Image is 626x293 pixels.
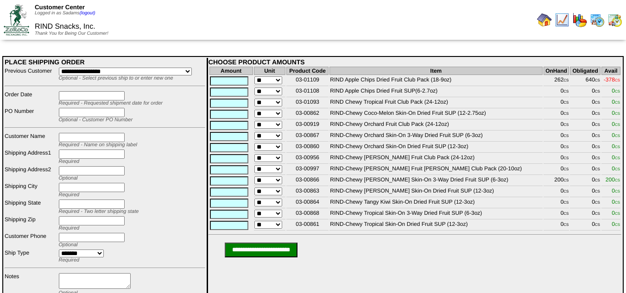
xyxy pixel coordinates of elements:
span: Required [59,159,80,164]
span: CS [615,123,620,127]
td: Shipping State [4,199,57,215]
span: Optional - Select previous ship to or enter new one [59,75,173,81]
td: 03-00860 [286,143,329,153]
span: 0 [612,99,620,105]
span: 0 [612,187,620,194]
td: 03-00863 [286,187,329,197]
span: CS [595,212,600,216]
span: CS [615,112,620,116]
span: CS [595,123,600,127]
span: CS [563,123,569,127]
td: 200 [544,176,569,186]
span: CS [563,112,569,116]
span: CS [615,212,620,216]
td: 0 [570,154,601,164]
td: 03-01109 [286,76,329,86]
span: CS [595,167,600,171]
span: CS [595,112,600,116]
td: Shipping Address2 [4,166,57,181]
td: RIND-Chewy Orchard Fruit Club Pack (24-12oz) [329,120,542,131]
span: 0 [612,143,620,150]
span: CS [615,134,620,138]
td: 03-00956 [286,154,329,164]
td: Customer Phone [4,232,57,248]
th: Amount [209,67,253,75]
span: CS [615,189,620,193]
td: RIND Chewy Tropical Fruit Club Pack (24-12oz) [329,98,542,108]
td: 03-00868 [286,209,329,219]
td: 03-00864 [286,198,329,208]
span: 0 [612,154,620,161]
span: -378 [604,76,620,83]
td: 0 [544,120,569,131]
td: PO Number [4,107,57,123]
td: 0 [570,220,601,231]
span: CS [615,178,620,182]
span: Optional [59,175,78,181]
span: 200 [606,176,620,183]
th: Obligated [570,67,601,75]
td: 03-01093 [286,98,329,108]
td: 0 [570,98,601,108]
span: 0 [612,221,620,227]
td: 0 [570,131,601,142]
span: CS [595,134,600,138]
span: CS [563,78,569,82]
td: Shipping Address1 [4,149,57,165]
td: 03-00919 [286,120,329,131]
td: Shipping Zip [4,216,57,231]
td: RIND-Chewy Coco-Melon Skin-On Dried Fruit SUP (12-2.75oz) [329,109,542,119]
td: RIND-Chewy Orchard Skin-On 3-Way Dried Fruit SUP (6-3oz) [329,131,542,142]
img: calendarprod.gif [590,12,605,27]
span: CS [615,200,620,205]
span: CS [595,89,600,94]
span: Thank You for Being Our Customer! [35,31,108,36]
td: RIND Apple Chips Dried Fruit Club Pack (18-9oz) [329,76,542,86]
span: CS [595,100,600,105]
span: CS [563,223,569,227]
td: 0 [570,176,601,186]
span: Optional [59,242,78,248]
span: CS [595,223,600,227]
td: RIND-Chewy [PERSON_NAME] Fruit Club Pack (24-12oz) [329,154,542,164]
td: 03-00862 [286,109,329,119]
span: 0 [612,132,620,138]
td: 0 [570,120,601,131]
span: CS [615,167,620,171]
a: (logout) [80,11,95,16]
span: CS [595,78,600,82]
td: 0 [544,165,569,175]
img: home.gif [537,12,552,27]
span: 0 [612,110,620,116]
div: PLACE SHIPPING ORDER [5,58,205,66]
span: CS [595,178,600,182]
span: CS [563,134,569,138]
td: Customer Name [4,132,57,148]
div: CHOOSE PRODUCT AMOUNTS [209,58,621,66]
td: 0 [570,209,601,219]
span: CS [595,156,600,160]
th: Product Code [286,67,329,75]
span: 0 [612,199,620,205]
td: 0 [570,109,601,119]
td: 0 [544,109,569,119]
td: Ship Type [4,249,57,263]
span: CS [563,212,569,216]
th: Avail [601,67,620,75]
th: Unit [254,67,285,75]
td: RIND-Chewy [PERSON_NAME] Fruit [PERSON_NAME] Club Pack (20-10oz) [329,165,542,175]
th: Item [329,67,542,75]
span: CS [615,89,620,94]
span: Logged in as Sadams [35,11,95,16]
span: CS [615,223,620,227]
td: RIND-Chewy Tropical Skin-On Dried Fruit SUP (12-3oz) [329,220,542,231]
img: calendarinout.gif [607,12,622,27]
span: CS [563,156,569,160]
span: CS [615,100,620,105]
td: 03-00867 [286,131,329,142]
td: RIND-Chewy Tangy Kiwi Skin-On Dried Fruit SUP (12-3oz) [329,198,542,208]
td: 0 [544,187,569,197]
td: 0 [544,143,569,153]
span: Optional - Customer PO Number [59,117,133,123]
td: RIND Apple Chips Dried Fruit SUP(6-2.7oz) [329,87,542,97]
